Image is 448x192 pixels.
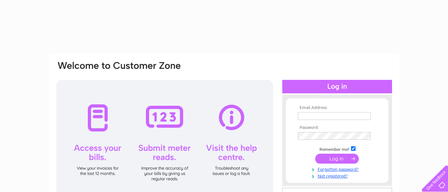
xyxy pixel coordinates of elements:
[296,125,378,130] th: Password:
[296,105,378,110] th: Email Address:
[298,165,378,172] a: Forgotten password?
[315,154,359,164] input: Submit
[298,172,378,179] a: Not registered?
[296,145,378,152] td: Remember me?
